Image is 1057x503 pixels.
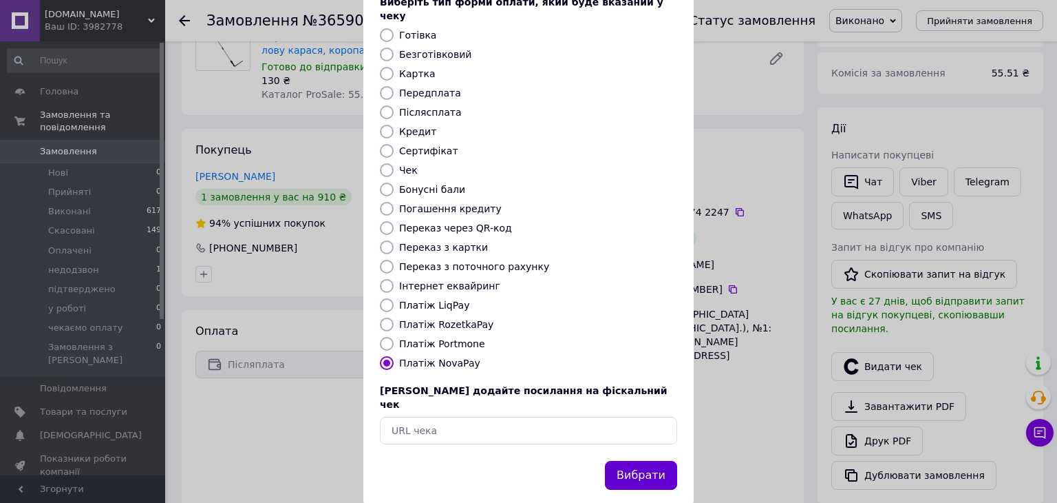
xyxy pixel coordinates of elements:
input: URL чека [380,417,677,444]
label: Платіж RozetkaPay [399,319,493,330]
label: Платіж LiqPay [399,300,469,311]
span: [PERSON_NAME] додайте посилання на фіскальний чек [380,385,668,410]
label: Картка [399,68,436,79]
label: Переказ з картки [399,242,488,253]
label: Чек [399,165,418,176]
label: Інтернет еквайринг [399,280,500,291]
label: Готівка [399,30,436,41]
label: Післясплата [399,107,462,118]
label: Переказ з поточного рахунку [399,261,549,272]
label: Безготівковий [399,49,471,60]
label: Сертифікат [399,145,458,156]
label: Платіж Portmone [399,338,485,349]
label: Платіж NovaPay [399,358,480,369]
label: Погашення кредиту [399,203,502,214]
label: Передплата [399,88,461,99]
label: Переказ через QR-код [399,223,512,234]
label: Кредит [399,126,436,137]
button: Вибрати [605,461,677,491]
label: Бонусні бали [399,184,465,195]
